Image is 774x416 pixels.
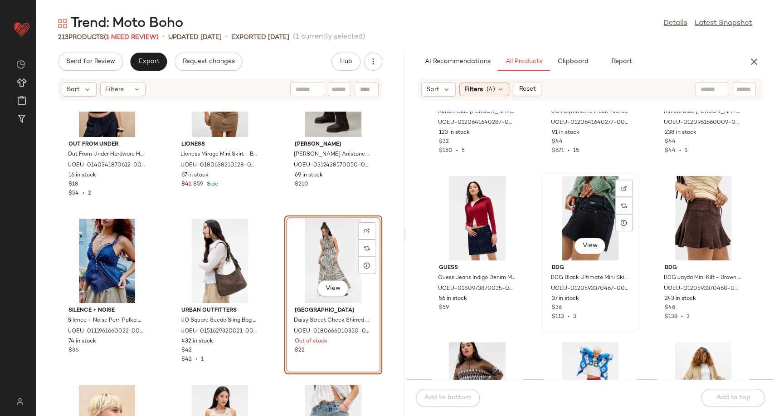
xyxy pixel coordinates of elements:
span: UOEU-0140341870612-000-001 [68,162,145,170]
span: 91 in stock [552,129,579,137]
span: UOEU-0120593370467-000-001 [551,285,628,293]
span: View [582,242,598,250]
span: $42 [181,357,192,362]
span: UOEU-0180666010350-000-001 [294,328,371,336]
span: $46 [665,304,675,312]
img: svg%3e [16,60,25,69]
span: UOEU-0120961660009-000-001 [664,119,741,127]
span: 69 in stock [295,171,323,180]
span: $59 [439,304,449,312]
span: $59 [193,181,203,189]
span: 67 in stock [181,171,209,180]
a: Details [663,18,687,29]
a: Latest Snapshot [695,18,752,29]
span: Export [138,58,159,65]
span: $160 [439,148,453,154]
span: • [225,32,228,43]
span: 123 in stock [439,129,470,137]
img: svg%3e [621,203,627,208]
img: svg%3e [621,186,627,191]
span: UOEU-0151629320021-000-020 [180,328,258,336]
span: 74 in stock [68,338,96,346]
span: UOEU-0180638210128-000-020 [180,162,258,170]
span: Kimchi Blue [PERSON_NAME] Mesh Mini Skirt - Black XL at Urban Outfitters [438,108,515,116]
img: svg%3e [11,398,29,405]
span: • [192,357,201,362]
span: 15 [573,148,579,154]
span: $671 [552,148,564,154]
span: $32 [439,138,449,146]
span: UOEU-0180973870035-000-091 [438,285,515,293]
button: View [317,280,348,297]
span: Silence + Noise [68,307,146,315]
span: 213 [58,34,68,41]
img: svg%3e [364,245,370,251]
span: $36 [552,304,562,312]
p: Exported [DATE] [231,33,289,42]
span: Hub [339,58,352,65]
span: BDG [665,264,742,272]
span: • [564,314,573,320]
span: 243 in stock [665,295,696,303]
span: Sort [67,85,80,94]
span: • [79,191,88,196]
span: [PERSON_NAME] Anistone Boots - Brown UK 6 at Urban Outfitters [294,151,371,159]
span: Request changes [182,58,235,65]
span: • [676,148,685,154]
span: AI Recommendations [424,58,490,65]
span: BDG [552,264,629,272]
span: Sort [426,85,439,94]
span: $210 [295,181,308,189]
span: $44 [665,138,676,146]
img: 0180666010350_001_b [287,219,379,303]
span: • [564,148,573,154]
span: View [325,285,341,292]
span: Lioness Mirage Mini Skirt - Brown XS at Urban Outfitters [180,151,258,159]
span: 3 [686,314,690,320]
span: 5 [462,148,465,154]
span: $18 [68,181,78,189]
span: $44 [552,138,563,146]
span: Reset [519,86,536,93]
span: UO Asymmetric Flock Midi Skirt - Pink combo 2XS at Urban Outfitters [551,108,628,116]
span: UOEU-0120641640277-000-266 [551,119,628,127]
span: $36 [68,347,78,355]
span: BDG Jayda Mini Kilt - Brown L at Urban Outfitters [664,274,741,282]
span: Out From Under Hardware Halterneck Top - Black XL at Urban Outfitters [68,151,145,159]
span: $44 [665,148,676,154]
img: 0111961660022_040_a2 [61,219,153,303]
span: Filters [105,85,124,94]
span: Lioness [181,141,258,149]
button: Request changes [175,53,243,71]
img: 0151629320021_020_b [174,219,266,303]
span: Send for Review [66,58,115,65]
span: 37 in stock [552,295,579,303]
span: 2 [88,191,91,196]
button: View [574,238,605,254]
span: UO Square Suede Sling Bag - Brown at Urban Outfitters [180,317,258,325]
span: 1 [685,148,687,154]
span: $138 [665,314,677,320]
span: 238 in stock [665,129,696,137]
img: 0180973870035_091_a2 [432,176,523,260]
p: updated [DATE] [168,33,222,42]
img: 0120593370468_020_a2 [657,176,749,260]
span: Urban Outfitters [181,307,258,315]
span: Silence + Noise Perri Polka Dot Cami - Blue M at Urban Outfitters [68,317,145,325]
img: heart_red.DM2ytmEG.svg [13,20,31,38]
div: Trend: Moto Boho [58,15,183,33]
span: 56 in stock [439,295,467,303]
span: UOEU-0111961660022-000-040 [68,328,145,336]
span: • [162,32,165,43]
span: Clipboard [557,58,588,65]
span: [PERSON_NAME] [295,141,372,149]
span: (1 Need Review) [104,34,159,41]
div: Products [58,33,159,42]
span: $41 [181,181,191,189]
span: Daisy Street Check Shirred Sleeveless Top - Black XL at Urban Outfitters [294,317,371,325]
span: GUESS [439,264,516,272]
span: UOEU-0120593370468-000-020 [664,285,741,293]
span: Filters [464,85,483,94]
span: 1 [201,357,204,362]
span: • [677,314,686,320]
